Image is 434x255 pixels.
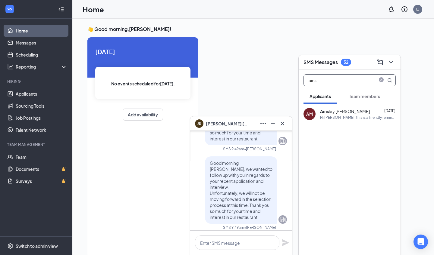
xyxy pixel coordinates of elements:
[344,60,348,65] div: 52
[279,120,286,127] svg: Cross
[16,175,67,187] a: SurveysCrown
[7,243,13,249] svg: Settings
[7,142,66,147] div: Team Management
[282,239,289,246] svg: Plane
[416,7,420,12] div: LJ
[16,151,67,163] a: Team
[7,79,66,84] div: Hiring
[320,109,329,114] b: Ains
[375,57,385,67] button: ComposeMessage
[206,120,248,127] span: [PERSON_NAME] [PERSON_NAME]
[258,119,268,128] button: Ellipses
[306,111,313,117] div: AM
[16,163,67,175] a: DocumentsCrown
[303,59,338,66] h3: SMS Messages
[223,146,244,152] div: SMS 9:49am
[387,59,395,66] svg: ChevronDown
[16,49,67,61] a: Scheduling
[210,160,272,220] span: Good morning [PERSON_NAME], we wanted to follow up with you in regards to your recent application...
[278,119,287,128] button: Cross
[320,115,396,120] div: Hi [PERSON_NAME], this is a friendly reminder. Your interview with [DEMOGRAPHIC_DATA]-fil-A for F...
[16,124,67,136] a: Talent Network
[268,119,278,128] button: Minimize
[7,64,13,70] svg: Analysis
[83,4,104,14] h1: Home
[320,108,370,114] div: ley [PERSON_NAME]
[376,59,384,66] svg: ComposeMessage
[16,64,68,70] div: Reporting
[378,77,385,83] span: close-circle
[16,243,58,249] div: Switch to admin view
[310,94,331,99] span: Applicants
[111,80,175,87] span: No events scheduled for [DATE] .
[378,77,385,82] span: close-circle
[269,120,276,127] svg: Minimize
[244,146,276,152] span: • [PERSON_NAME]
[16,112,67,124] a: Job Postings
[304,75,375,86] input: Search applicant
[7,6,13,12] svg: WorkstreamLogo
[384,109,395,113] span: [DATE]
[387,78,392,83] svg: MagnifyingGlass
[123,109,163,121] button: Add availability
[279,216,286,223] svg: Company
[16,100,67,112] a: Sourcing Tools
[388,6,395,13] svg: Notifications
[16,37,67,49] a: Messages
[223,225,244,230] div: SMS 9:49am
[259,120,267,127] svg: Ellipses
[58,6,64,12] svg: Collapse
[87,26,419,32] h3: 👋 Good morning, [PERSON_NAME] !
[244,225,276,230] span: • [PERSON_NAME]
[386,57,396,67] button: ChevronDown
[95,47,190,56] span: [DATE]
[349,94,380,99] span: Team members
[279,137,286,145] svg: Company
[414,235,428,249] div: Open Intercom Messenger
[16,25,67,37] a: Home
[401,6,408,13] svg: QuestionInfo
[16,88,67,100] a: Applicants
